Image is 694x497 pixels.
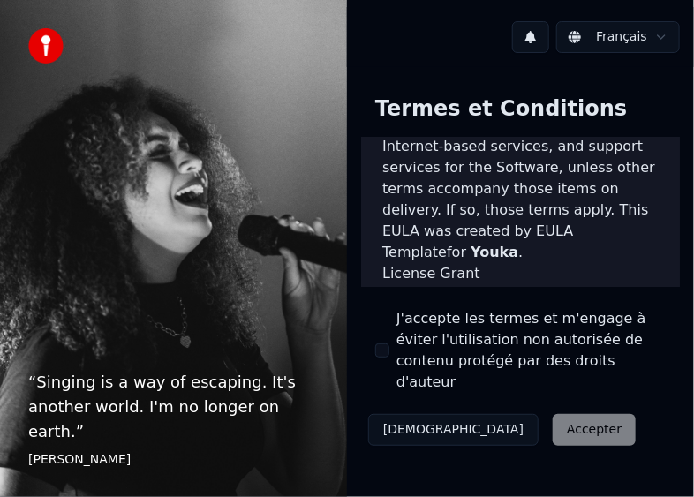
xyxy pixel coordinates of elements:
p: hereby grants you a personal, non-transferable, non-exclusive licence to use the software on your... [382,285,659,391]
div: Termes et Conditions [361,81,641,138]
footer: [PERSON_NAME] [28,451,319,469]
a: EULA Template [382,223,573,261]
label: J'accepte les termes et m'engage à éviter l'utilisation non autorisée de contenu protégé par des ... [396,308,666,393]
p: “ Singing is a way of escaping. It's another world. I'm no longer on earth. ” [28,370,319,444]
h3: License Grant [382,264,659,285]
button: [DEMOGRAPHIC_DATA] [368,414,539,446]
img: youka [28,28,64,64]
span: Youka [471,245,518,261]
